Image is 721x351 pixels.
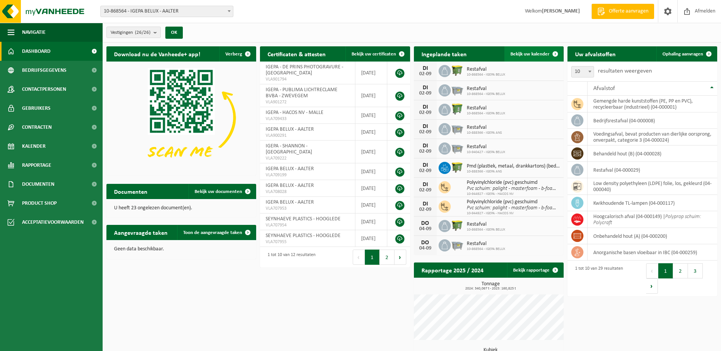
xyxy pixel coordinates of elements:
span: IGEPA - PUBLIMA LICHTRECLAME BVBA - ZWEVEGEM [266,87,338,99]
div: DO [418,240,433,246]
h2: Certificaten & attesten [260,46,333,61]
span: Afvalstof [593,85,615,92]
img: WB-2500-GAL-GY-01 [451,238,464,251]
a: Bekijk rapportage [507,262,563,278]
td: [DATE] [355,213,387,230]
span: IGEPA - SHANNON - [GEOGRAPHIC_DATA] [266,143,312,155]
td: gemengde harde kunststoffen (PE, PP en PVC), recycleerbaar (industrieel) (04-000001) [588,96,717,112]
div: DI [418,65,433,71]
h2: Download nu de Vanheede+ app! [106,46,208,61]
span: VLA709222 [266,155,349,161]
span: Polyvinylchloride (pvc) geschuimd [467,199,560,205]
td: [DATE] [355,163,387,180]
a: Toon de aangevraagde taken [177,225,255,240]
span: Acceptatievoorwaarden [22,213,84,232]
button: Previous [646,263,658,278]
td: hoogcalorisch afval (04-000149) | [588,211,717,228]
span: 10 [572,66,594,77]
span: 10-868564 - IGEPA BELUX - AALTER [100,6,233,17]
div: DI [418,182,433,188]
td: [DATE] [355,230,387,247]
button: 3 [688,263,703,278]
i: Pvc schuim: palight - masterfoam - b-foam - veka pvc s [467,205,581,211]
div: DI [418,104,433,110]
td: [DATE] [355,141,387,163]
div: DI [418,85,433,91]
span: 10-944927 - IGEPA - HACOS NV [467,192,560,196]
div: 1 tot 10 van 12 resultaten [264,249,315,266]
h2: Rapportage 2025 / 2024 [414,262,491,277]
img: WB-2500-GAL-GY-01 [451,141,464,154]
span: 10-944927 - IGEPA - HACOS NV [467,211,560,216]
div: DI [418,162,433,168]
span: 10-868564 - IGEPA BELUX [467,92,505,96]
div: DI [418,143,433,149]
span: Bedrijfsgegevens [22,61,67,80]
div: 02-09 [418,207,433,212]
div: 02-09 [418,71,433,77]
span: Restafval [467,66,505,73]
td: anorganische basen vloeibaar in IBC (04-000259) [588,244,717,261]
span: VLA709199 [266,172,349,178]
span: IGEPA BELUX - AALTER [266,183,314,188]
td: [DATE] [355,124,387,141]
div: 02-09 [418,149,433,154]
span: 10 [571,66,594,77]
span: Product Shop [22,194,57,213]
span: IGEPA BELUX - AALTER [266,126,314,132]
div: 04-09 [418,246,433,251]
span: Restafval [467,221,505,228]
div: DI [418,201,433,207]
td: [DATE] [355,62,387,84]
span: 10-888366 - IGEPA ANS [467,131,502,135]
strong: [PERSON_NAME] [542,8,580,14]
span: IGEPA BELUX - AALTER [266,166,314,172]
td: [DATE] [355,197,387,213]
h2: Documenten [106,184,155,199]
span: SEYNHAEVE PLASTICS - HOOGLEDE [266,233,341,239]
span: 10-868564 - IGEPA BELUX [467,228,505,232]
img: Download de VHEPlus App [106,62,256,174]
div: 04-09 [418,226,433,232]
span: 10-868564 - IGEPA BELUX [467,247,505,251]
td: kwikhoudende TL-lampen (04-000117) [588,195,717,211]
span: VLA901794 [266,76,349,82]
button: Vestigingen(26/26) [106,27,161,38]
button: 1 [658,263,673,278]
div: 1 tot 10 van 29 resultaten [571,262,623,294]
span: 10-868564 - IGEPA BELUX [467,73,505,77]
span: Bekijk uw documenten [195,189,242,194]
img: WB-2500-GAL-GY-01 [451,122,464,135]
td: behandeld hout (B) (04-000028) [588,145,717,162]
span: Documenten [22,175,54,194]
span: Pmd (plastiek, metaal, drankkartons) (bedrijven) [467,163,560,169]
span: VLA901272 [266,99,349,105]
p: Geen data beschikbaar. [114,247,249,252]
span: VLA709433 [266,116,349,122]
span: 2024: 340,067 t - 2025: 160,825 t [418,287,564,291]
span: VLA707955 [266,239,349,245]
span: 10-868564 - IGEPA BELUX - AALTER [101,6,233,17]
span: VLA707953 [266,206,349,212]
button: Verberg [219,46,255,62]
span: Verberg [225,52,242,57]
td: low density polyethyleen (LDPE) folie, los, gekleurd (04-000040) [588,178,717,195]
span: 10-940427 - IGEPA BELUX [467,150,505,155]
span: Dashboard [22,42,51,61]
td: bedrijfsrestafval (04-000008) [588,112,717,129]
span: 10-888366 - IGEPA ANS [467,169,560,174]
i: Polyprop schuim: Polycraft [593,214,701,226]
td: restafval (04-000029) [588,162,717,178]
td: [DATE] [355,84,387,107]
span: Toon de aangevraagde taken [183,230,242,235]
div: 02-09 [418,91,433,96]
div: 02-09 [418,130,433,135]
button: Next [646,278,658,294]
a: Offerte aanvragen [591,4,654,19]
span: Gebruikers [22,99,51,118]
span: Rapportage [22,156,51,175]
span: Restafval [467,125,502,131]
span: Bekijk uw kalender [510,52,550,57]
a: Bekijk uw documenten [189,184,255,199]
img: WB-1100-HPE-GN-50 [451,219,464,232]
